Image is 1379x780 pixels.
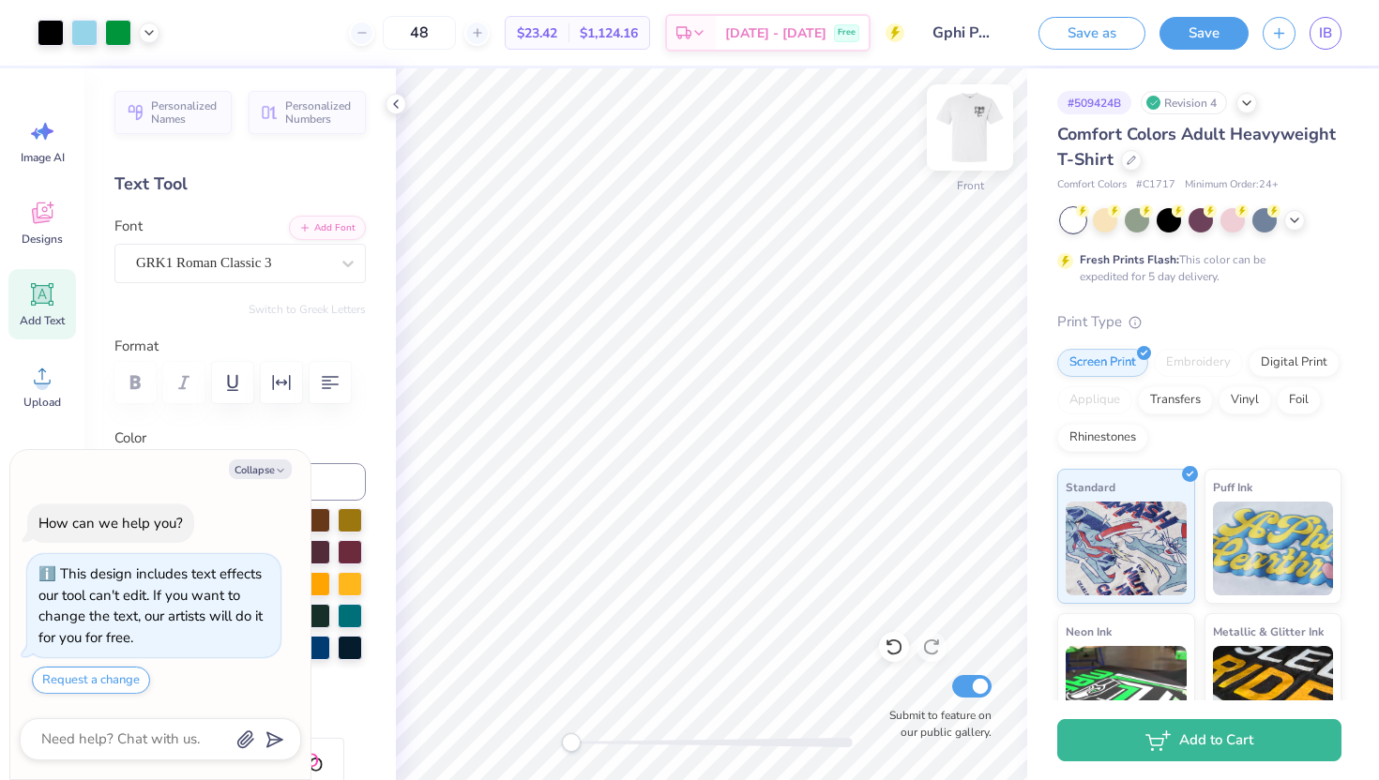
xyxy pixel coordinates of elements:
span: Metallic & Glitter Ink [1213,622,1324,641]
div: Applique [1057,386,1132,414]
div: Digital Print [1249,349,1340,377]
button: Save as [1038,17,1145,50]
div: Foil [1277,386,1321,414]
span: Minimum Order: 24 + [1185,177,1279,193]
input: – – [383,16,456,50]
span: Personalized Names [151,99,220,126]
img: Metallic & Glitter Ink [1213,646,1334,740]
button: Add Font [289,216,366,240]
label: Font [114,216,143,237]
span: IB [1319,22,1332,44]
div: Front [957,177,984,194]
button: Personalized Numbers [249,91,366,134]
button: Collapse [229,459,292,479]
span: Puff Ink [1213,477,1252,497]
div: Rhinestones [1057,424,1148,452]
label: Color [114,427,366,449]
label: Submit to feature on our public gallery. [879,707,992,741]
button: Add to Cart [1057,719,1341,761]
span: # C1717 [1136,177,1175,193]
label: Format [114,336,366,357]
span: Upload [23,395,61,410]
span: Neon Ink [1066,622,1112,641]
span: Standard [1066,477,1115,497]
span: Personalized Numbers [285,99,355,126]
span: Free [838,26,856,39]
a: IB [1310,17,1341,50]
div: Print Type [1057,311,1341,333]
span: $1,124.16 [580,23,638,43]
div: Accessibility label [562,733,581,752]
span: $23.42 [517,23,557,43]
strong: Fresh Prints Flash: [1080,252,1179,267]
button: Switch to Greek Letters [249,302,366,317]
div: This design includes text effects our tool can't edit. If you want to change the text, our artist... [38,564,263,647]
div: Revision 4 [1141,91,1227,114]
span: Designs [22,232,63,247]
button: Personalized Names [114,91,232,134]
div: How can we help you? [38,514,183,532]
input: Untitled Design [918,14,1010,52]
img: Neon Ink [1066,646,1187,740]
img: Standard [1066,502,1187,595]
div: Vinyl [1219,386,1271,414]
span: Comfort Colors Adult Heavyweight T-Shirt [1057,123,1336,171]
span: [DATE] - [DATE] [725,23,826,43]
div: # 509424B [1057,91,1131,114]
div: Transfers [1138,386,1213,414]
div: This color can be expedited for 5 day delivery. [1080,251,1311,285]
span: Comfort Colors [1057,177,1127,193]
span: Add Text [20,313,65,328]
span: Image AI [21,150,65,165]
button: Request a change [32,667,150,694]
button: Save [1159,17,1249,50]
img: Puff Ink [1213,502,1334,595]
div: Text Tool [114,172,366,197]
div: Embroidery [1154,349,1243,377]
div: Screen Print [1057,349,1148,377]
img: Front [932,90,1008,165]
